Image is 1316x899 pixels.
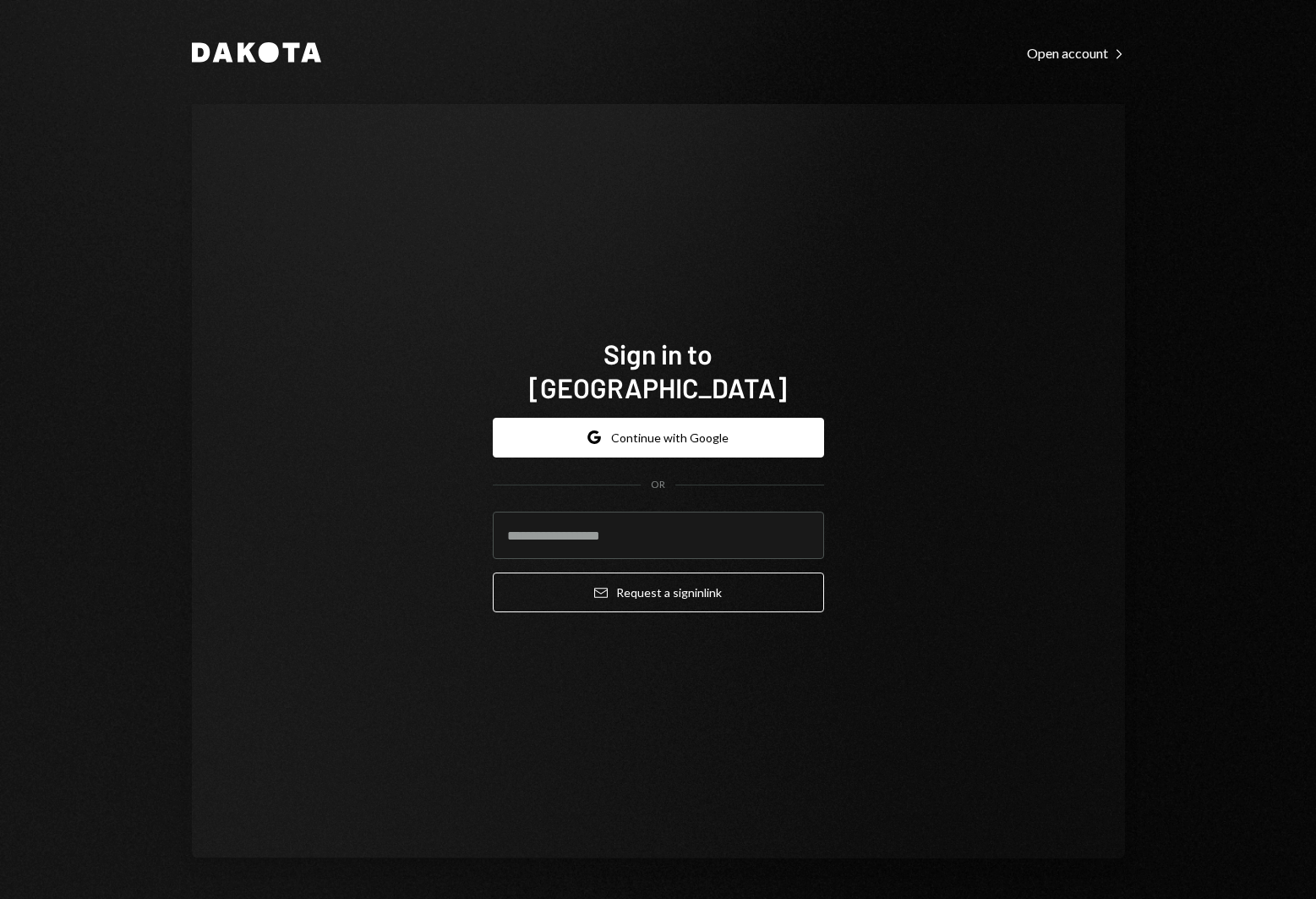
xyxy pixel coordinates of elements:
button: Continue with Google [493,418,824,458]
a: Open account [1027,43,1125,62]
button: Request a signinlink [493,573,824,612]
div: Open account [1027,45,1125,62]
h1: Sign in to [GEOGRAPHIC_DATA] [493,337,824,404]
div: OR [651,478,665,492]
